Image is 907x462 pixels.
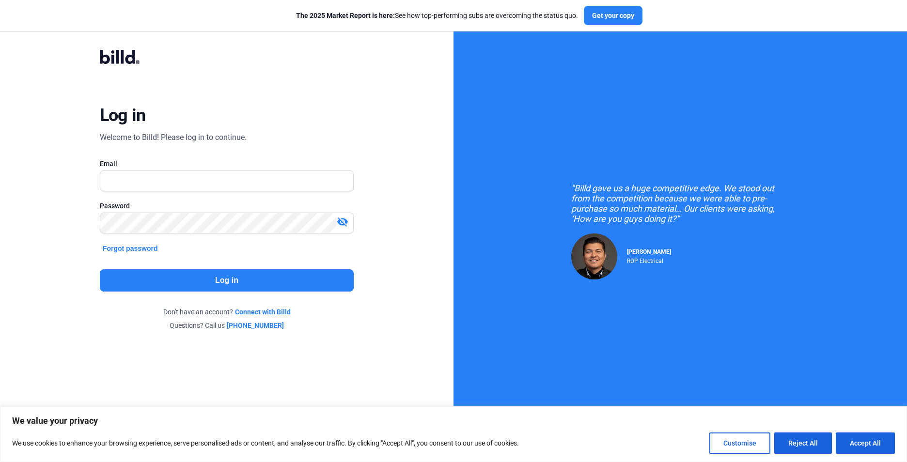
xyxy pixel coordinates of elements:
p: We value your privacy [12,415,895,427]
span: [PERSON_NAME] [627,248,671,255]
a: [PHONE_NUMBER] [227,321,284,330]
button: Get your copy [584,6,642,25]
span: The 2025 Market Report is here: [296,12,395,19]
div: RDP Electrical [627,255,671,264]
div: Welcome to Billd! Please log in to continue. [100,132,247,143]
div: Don't have an account? [100,307,354,317]
div: Email [100,159,354,169]
img: Raul Pacheco [571,233,617,279]
button: Customise [709,432,770,454]
div: Questions? Call us [100,321,354,330]
button: Log in [100,269,354,292]
button: Forgot password [100,243,161,254]
a: Connect with Billd [235,307,291,317]
div: "Billd gave us a huge competitive edge. We stood out from the competition because we were able to... [571,183,789,224]
button: Accept All [836,432,895,454]
mat-icon: visibility_off [337,216,348,228]
div: Password [100,201,354,211]
div: See how top-performing subs are overcoming the status quo. [296,11,578,20]
button: Reject All [774,432,832,454]
p: We use cookies to enhance your browsing experience, serve personalised ads or content, and analys... [12,437,519,449]
div: Log in [100,105,146,126]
